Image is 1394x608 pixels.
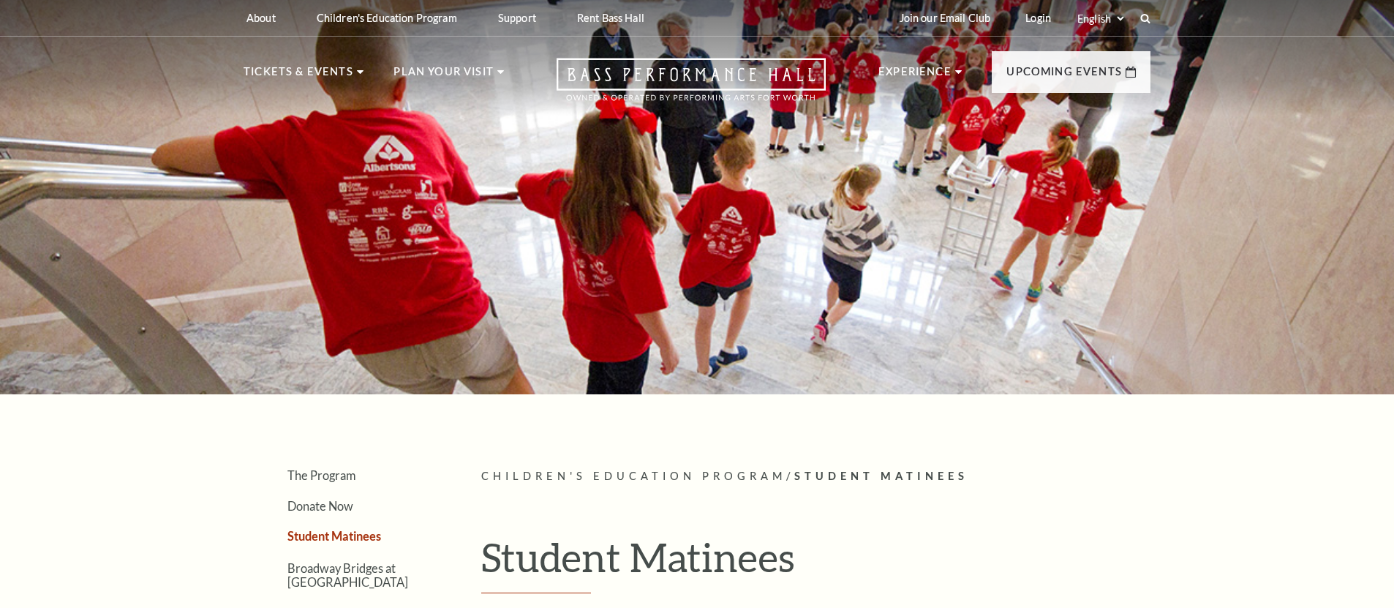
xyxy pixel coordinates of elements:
[498,12,536,24] p: Support
[577,12,644,24] p: Rent Bass Hall
[481,470,786,482] span: Children's Education Program
[1074,12,1126,26] select: Select:
[246,12,276,24] p: About
[317,12,457,24] p: Children's Education Program
[878,63,952,89] p: Experience
[287,468,355,482] a: The Program
[393,63,494,89] p: Plan Your Visit
[794,470,968,482] span: Student Matinees
[244,63,353,89] p: Tickets & Events
[481,533,1150,593] h1: Student Matinees
[287,561,408,589] a: Broadway Bridges at [GEOGRAPHIC_DATA]
[287,529,381,543] a: Student Matinees
[481,468,1150,486] p: /
[287,499,353,513] a: Donate Now
[1006,63,1122,89] p: Upcoming Events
